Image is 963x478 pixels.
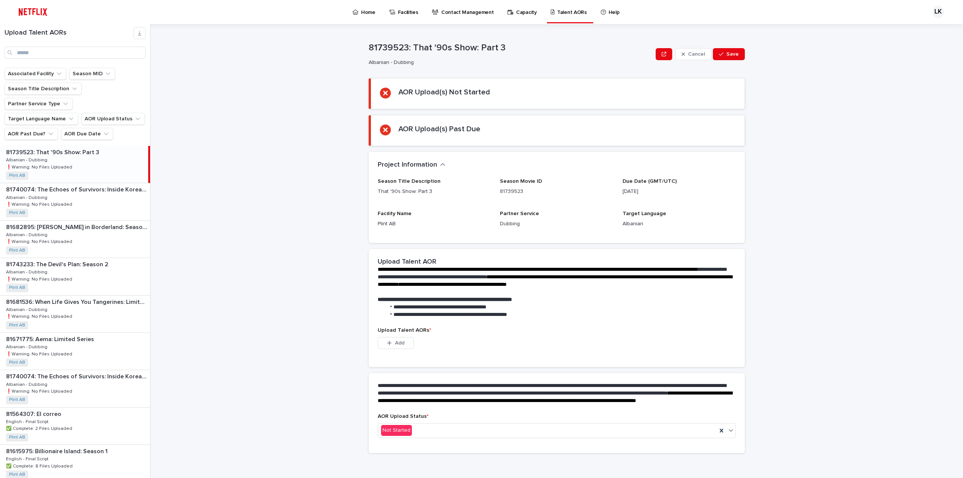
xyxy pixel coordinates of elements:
a: Plint AB [9,285,25,290]
p: ❗️Warning: No Files Uploaded [6,387,74,394]
button: Season MID [69,68,115,80]
button: AOR Upload Status [81,113,145,125]
p: 81739523 [500,188,613,196]
a: Plint AB [9,173,25,178]
p: Albanian - Dubbing [6,381,49,387]
button: Save [713,48,745,60]
p: Dubbing [500,220,613,228]
p: ❗️Warning: No Files Uploaded [6,200,74,207]
p: English - Final Script [6,455,50,462]
p: 81615975: Billionaire Island: Season 1 [6,446,109,455]
span: Facility Name [378,211,412,216]
p: [DATE] [623,188,736,196]
p: 81743233: The Devil's Plan: Season 2 [6,259,110,268]
span: Target Language [623,211,666,216]
p: ❗️Warning: No Files Uploaded [6,313,74,319]
div: Not Started [381,425,412,436]
p: ❗️Warning: No Files Uploaded [6,163,74,170]
h2: Project Information [378,161,437,169]
h2: AOR Upload(s) Not Started [398,88,490,97]
a: Plint AB [9,435,25,440]
p: ❗️Warning: No Files Uploaded [6,275,74,282]
span: Season Movie ID [500,179,542,184]
span: Due Date (GMT/UTC) [623,179,677,184]
p: 81739523: That '90s Show: Part 3 [369,42,653,53]
p: 81564307: El correo [6,409,63,418]
p: Albanian - Dubbing [6,231,49,238]
p: English - Final Script [6,418,50,425]
input: Search [5,47,146,59]
p: Albanian - Dubbing [369,59,650,66]
p: ✅ Complete: 2 Files Uploaded [6,425,74,431]
p: 81740074: The Echoes of Survivors: Inside Korea’s Tragedies: Season 1 [6,372,149,380]
p: 81671775: Aema: Limited Series [6,334,96,343]
p: Albanian - Dubbing [6,306,49,313]
a: Plint AB [9,360,25,365]
p: Albanian [623,220,736,228]
a: Plint AB [9,323,25,328]
button: Add [378,337,414,349]
p: Plint AB [378,220,491,228]
button: Target Language Name [5,113,78,125]
button: AOR Due Date [61,128,113,140]
div: LK [932,6,944,18]
h2: AOR Upload(s) Past Due [398,124,480,134]
span: Partner Service [500,211,539,216]
span: Save [726,52,739,57]
a: Plint AB [9,248,25,253]
p: ❗️Warning: No Files Uploaded [6,238,74,244]
p: 81681536: When Life Gives You Tangerines: Limited Series [6,297,149,306]
button: Associated Facility [5,68,66,80]
p: Albanian - Dubbing [6,194,49,200]
h2: Upload Talent AOR [378,258,436,266]
p: 81740074: The Echoes of Survivors: Inside Korea’s Tragedies: Season 1 [6,185,149,193]
h1: Upload Talent AORs [5,29,134,37]
span: Season Title Description [378,179,440,184]
button: Partner Service Type [5,98,73,110]
a: Plint AB [9,397,25,402]
span: Upload Talent AORs [378,328,431,333]
p: ❗️Warning: No Files Uploaded [6,350,74,357]
a: Plint AB [9,210,25,215]
p: ✅ Complete: 8 Files Uploaded [6,462,74,469]
a: Plint AB [9,472,25,477]
p: Albanian - Dubbing [6,268,49,275]
p: 81682895: [PERSON_NAME] in Borderland: Season 3 [6,222,149,231]
button: Season Title Description [5,83,82,95]
p: 81739523: That '90s Show: Part 3 [6,147,101,156]
span: AOR Upload Status [378,414,428,419]
p: Albanian - Dubbing [6,156,49,163]
span: Cancel [688,52,705,57]
button: Project Information [378,161,445,169]
p: That '90s Show: Part 3 [378,188,491,196]
span: Add [395,340,404,346]
button: Cancel [675,48,711,60]
button: AOR Past Due? [5,128,58,140]
img: ifQbXi3ZQGMSEF7WDB7W [15,5,51,20]
p: Albanian - Dubbing [6,343,49,350]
